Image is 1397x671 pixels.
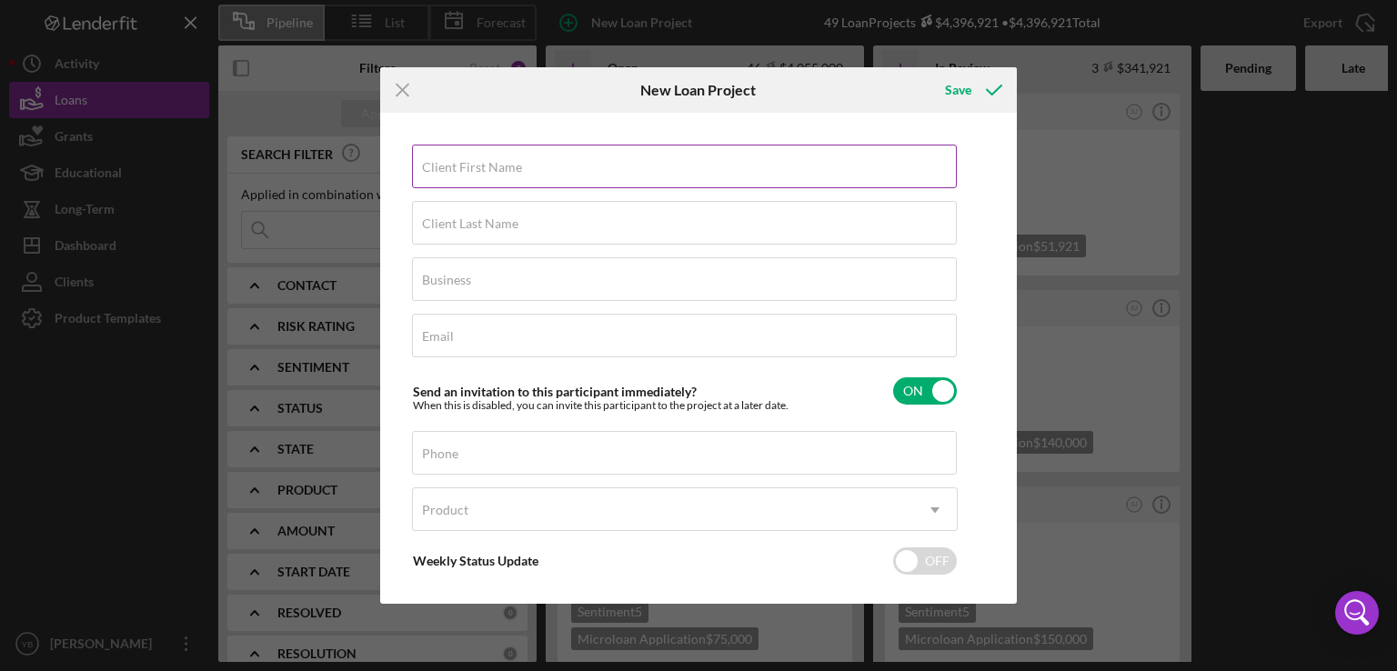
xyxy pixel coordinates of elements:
[1335,591,1379,635] div: Open Intercom Messenger
[945,72,971,108] div: Save
[422,446,458,461] label: Phone
[422,273,471,287] label: Business
[422,216,518,231] label: Client Last Name
[927,72,1017,108] button: Save
[422,160,522,175] label: Client First Name
[413,553,538,568] label: Weekly Status Update
[413,384,697,399] label: Send an invitation to this participant immediately?
[422,329,454,344] label: Email
[640,82,756,98] h6: New Loan Project
[422,503,468,517] div: Product
[413,399,789,412] div: When this is disabled, you can invite this participant to the project at a later date.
